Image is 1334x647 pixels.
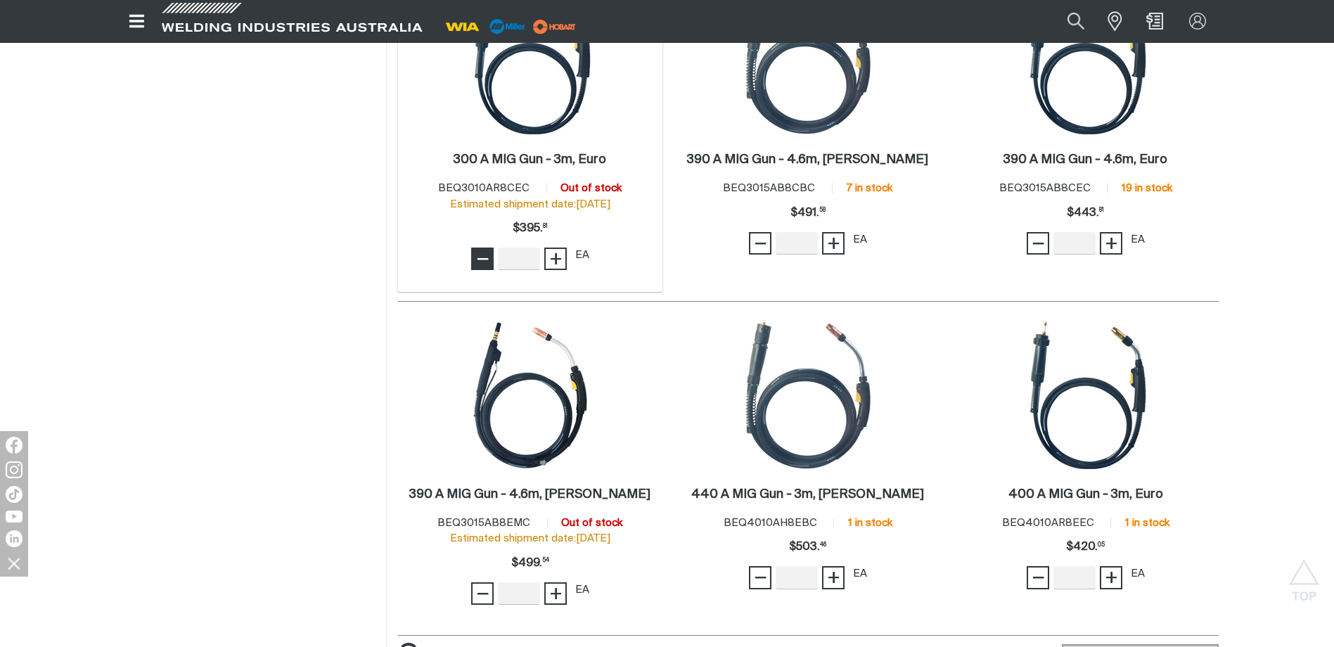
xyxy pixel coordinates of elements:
sup: 81 [543,224,548,229]
a: Shopping cart (0 product(s)) [1143,13,1166,30]
div: EA [1131,566,1145,582]
span: Out of stock [561,518,622,528]
span: + [1105,231,1118,255]
span: − [1032,231,1045,255]
span: $499. [511,549,549,577]
img: Facebook [6,437,23,454]
h2: 300 A MIG Gun - 3m, Euro [454,153,606,166]
span: − [476,582,489,606]
span: $443. [1067,199,1104,227]
div: EA [575,582,589,598]
div: Price [1066,533,1105,561]
div: Price [511,549,549,577]
button: Scroll to top [1288,559,1320,591]
sup: 81 [1099,207,1104,213]
span: − [754,231,767,255]
a: 390 A MIG Gun - 4.6m, Euro [1003,152,1167,168]
img: 390 A MIG Gun - 4.6m, Miller [455,320,605,470]
span: 1 in stock [848,518,892,528]
span: + [549,582,563,606]
img: 440 A MIG Gun - 3m, Bernard [733,320,883,470]
img: Instagram [6,461,23,478]
img: 400 A MIG Gun - 3m, Euro [1011,320,1161,470]
div: EA [853,232,867,248]
input: Product name or item number... [1034,6,1100,37]
span: Estimated shipment date: [DATE] [450,533,610,544]
span: $503. [789,533,826,561]
sup: 54 [542,558,549,563]
span: − [476,247,489,271]
a: miller [529,21,580,32]
img: YouTube [6,511,23,523]
span: + [827,231,840,255]
span: $395. [513,214,548,243]
div: EA [1131,232,1145,248]
span: BEQ3015AB8EMC [437,518,530,528]
span: Out of stock [560,183,622,193]
a: 400 A MIG Gun - 3m, Euro [1008,487,1163,503]
sup: 58 [819,207,826,213]
span: − [1032,565,1045,589]
button: Search products [1052,6,1100,37]
div: EA [853,566,867,582]
h2: 390 A MIG Gun - 4.6m, Euro [1003,153,1167,166]
a: 440 A MIG Gun - 3m, [PERSON_NAME] [691,487,924,503]
span: − [754,565,767,589]
span: $420. [1066,533,1105,561]
span: BEQ3015AB8CBC [723,183,815,193]
img: LinkedIn [6,530,23,547]
span: 7 in stock [846,183,892,193]
h2: 400 A MIG Gun - 3m, Euro [1008,488,1163,501]
span: Estimated shipment date: [DATE] [450,199,610,210]
div: Price [789,533,826,561]
span: BEQ3010AR8CEC [438,183,530,193]
span: BEQ4010AR8EEC [1002,518,1094,528]
img: TikTok [6,486,23,503]
span: + [1105,565,1118,589]
a: 390 A MIG Gun - 4.6m, [PERSON_NAME] [409,487,650,503]
a: 300 A MIG Gun - 3m, Euro [454,152,606,168]
div: Price [790,199,826,227]
a: 390 A MIG Gun - 4.6m, [PERSON_NAME] [687,152,928,168]
span: $491. [790,199,826,227]
span: BEQ4010AH8EBC [724,518,817,528]
span: 19 in stock [1122,183,1172,193]
div: EA [575,248,589,264]
img: hide socials [2,551,26,575]
sup: 05 [1098,542,1105,548]
h2: 440 A MIG Gun - 3m, [PERSON_NAME] [691,488,924,501]
div: Price [1067,199,1104,227]
span: BEQ3015AB8CEC [999,183,1091,193]
h2: 390 A MIG Gun - 4.6m, [PERSON_NAME] [687,153,928,166]
span: + [827,565,840,589]
img: miller [529,16,580,37]
sup: 46 [820,542,826,548]
div: Price [513,214,548,243]
span: + [549,247,563,271]
h2: 390 A MIG Gun - 4.6m, [PERSON_NAME] [409,488,650,501]
span: 1 in stock [1125,518,1169,528]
